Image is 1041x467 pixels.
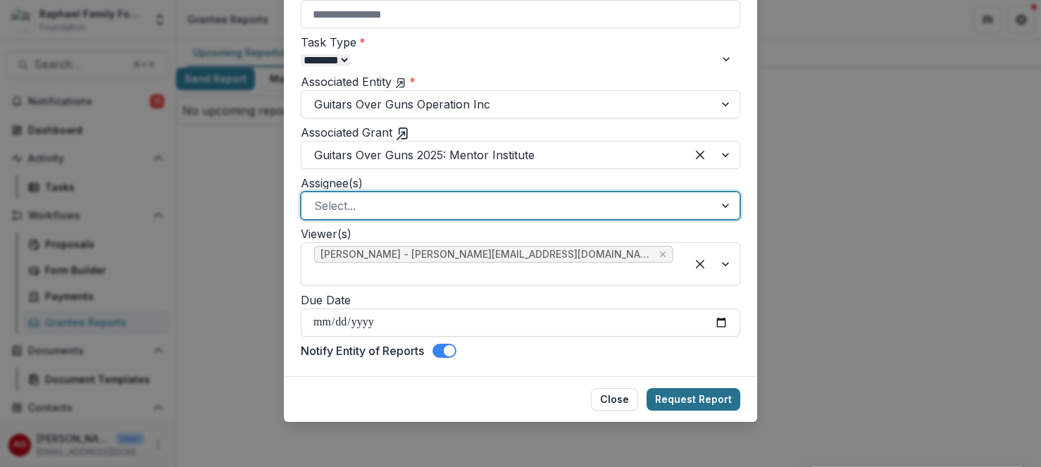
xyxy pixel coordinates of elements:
[689,144,711,166] div: Clear selected options
[301,125,410,139] label: Associated Grant
[301,342,424,359] label: Notify Entity of Reports
[320,249,652,261] span: [PERSON_NAME] - [PERSON_NAME][EMAIL_ADDRESS][DOMAIN_NAME]
[591,388,638,411] button: Close
[689,253,711,275] div: Clear selected options
[301,35,366,49] label: Task Type
[656,247,670,261] div: Remove Anu Gupta - anu@raphaelfamilyfoundation.org
[301,293,351,307] label: Due Date
[647,388,740,411] button: Request Report
[301,176,363,190] label: Assignee(s)
[301,227,351,241] label: Viewer(s)
[301,75,416,89] label: Associated Entity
